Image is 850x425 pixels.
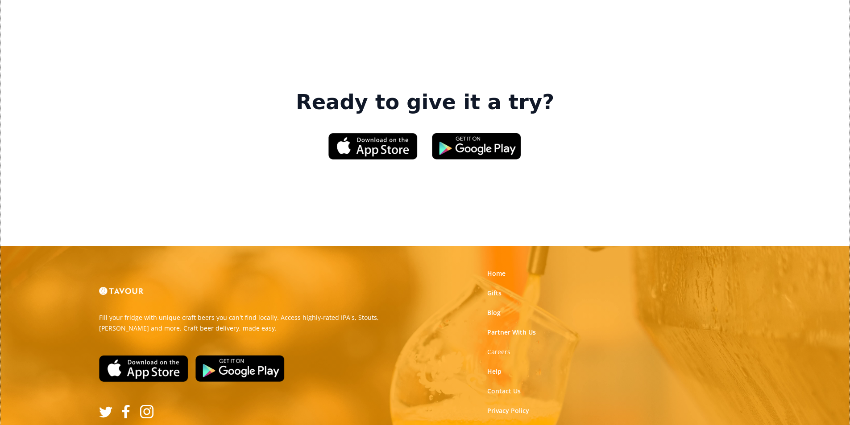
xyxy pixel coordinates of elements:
[487,347,510,356] strong: Careers
[487,367,502,376] a: Help
[487,308,501,317] a: Blog
[487,406,529,415] a: Privacy Policy
[487,269,506,278] a: Home
[487,347,510,356] a: Careers
[487,328,536,337] a: Partner With Us
[296,90,554,115] strong: Ready to give it a try?
[487,289,502,298] a: Gifts
[99,312,419,334] p: Fill your fridge with unique craft beers you can't find locally. Access highly-rated IPA's, Stout...
[487,387,521,396] a: Contact Us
